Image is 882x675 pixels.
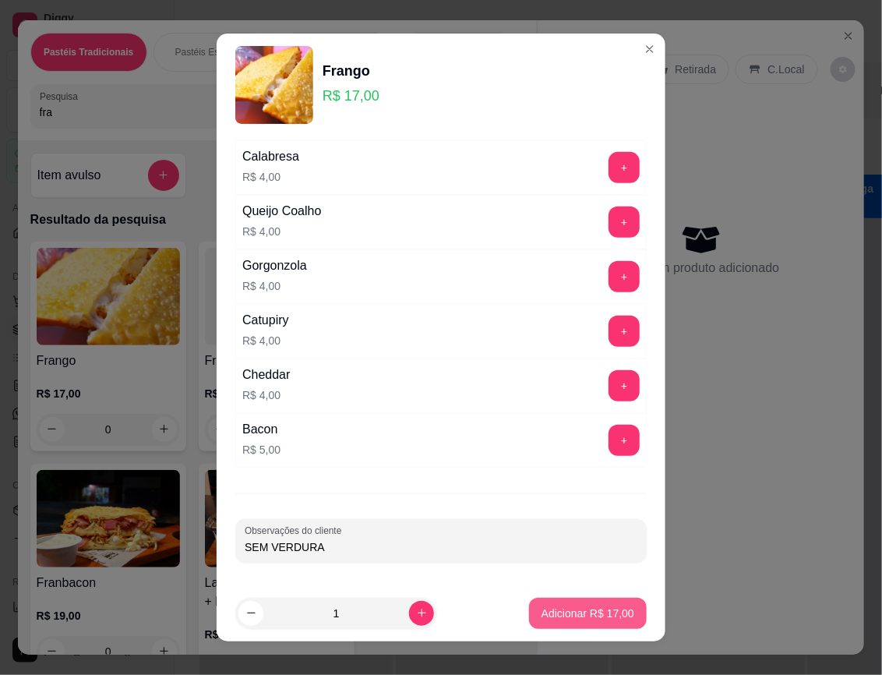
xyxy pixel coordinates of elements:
p: R$ 4,00 [242,333,289,348]
button: increase-product-quantity [409,601,434,626]
p: R$ 4,00 [242,278,307,294]
button: Close [637,37,662,62]
button: add [609,261,640,292]
p: R$ 4,00 [242,224,321,239]
input: Observações do cliente [245,539,637,555]
div: Gorgonzola [242,256,307,275]
div: Catupiry [242,311,289,330]
div: Queijo Coalho [242,202,321,221]
p: R$ 5,00 [242,442,280,458]
label: Observações do cliente [245,525,347,538]
p: R$ 4,00 [242,387,290,403]
img: product-image [235,46,313,124]
button: add [609,370,640,401]
button: add [609,152,640,183]
button: add [609,316,640,347]
div: Cheddar [242,366,290,384]
div: Calabresa [242,147,299,166]
p: Adicionar R$ 17,00 [542,606,634,621]
button: add [609,425,640,456]
button: add [609,207,640,238]
button: decrease-product-quantity [238,601,263,626]
p: R$ 4,00 [242,169,299,185]
div: Bacon [242,420,280,439]
div: Frango [323,60,379,82]
p: R$ 17,00 [323,85,379,107]
button: Adicionar R$ 17,00 [529,598,647,629]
